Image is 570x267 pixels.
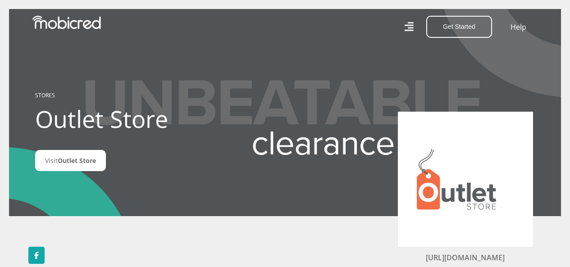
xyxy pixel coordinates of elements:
a: VisitOutlet Store [35,150,106,171]
h1: Outlet Store [35,105,236,133]
button: Get Started [426,16,492,38]
a: STORES [35,91,55,99]
a: [URL][DOMAIN_NAME] [426,253,505,262]
a: Help [510,21,527,33]
span: Outlet Store [58,156,96,165]
img: Outlet Store [411,134,502,224]
a: Follow Outlet Store on Facebook [28,247,45,264]
img: Mobicred [32,16,101,29]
